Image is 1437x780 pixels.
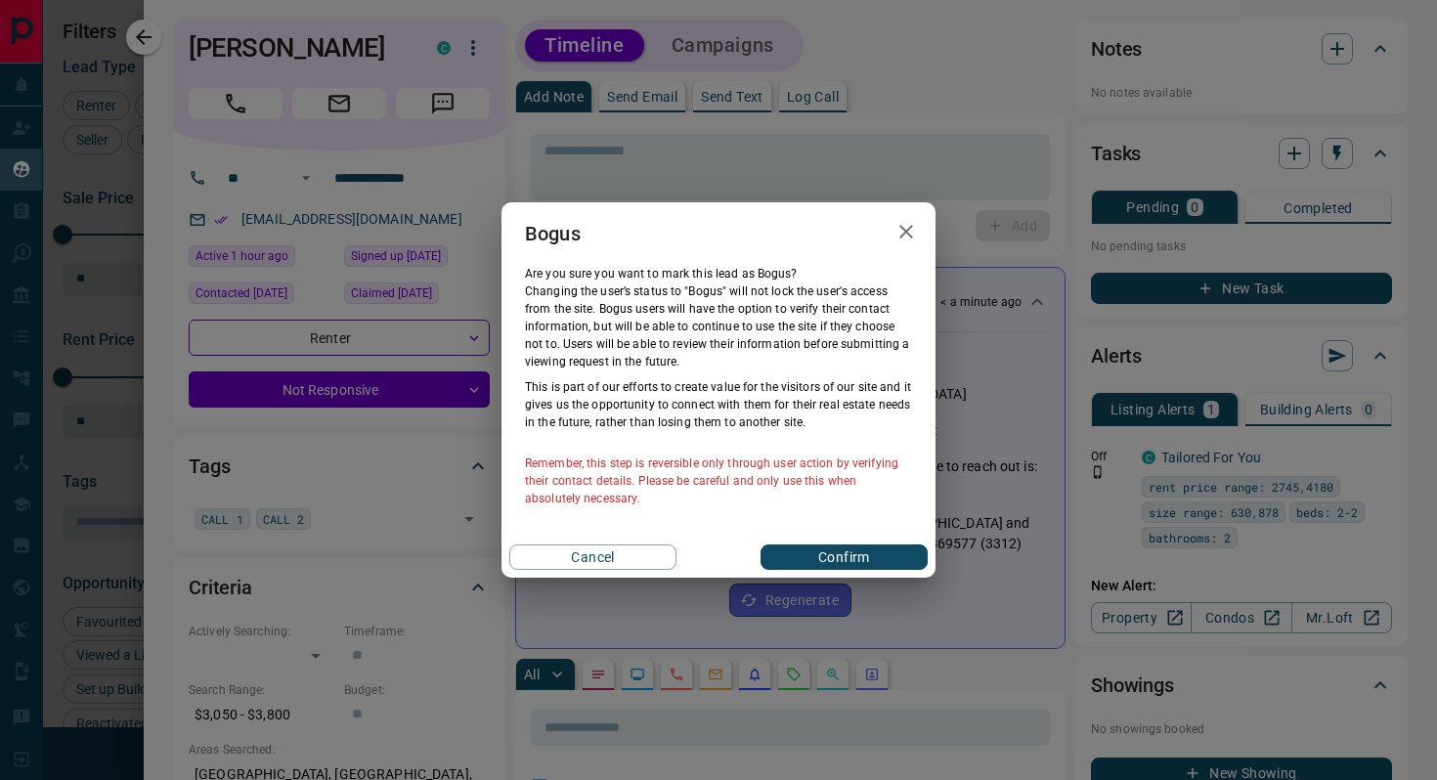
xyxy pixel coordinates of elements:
[761,544,928,570] button: Confirm
[501,202,604,265] h2: Bogus
[525,455,912,507] p: Remember, this step is reversible only through user action by verifying their contact details. Pl...
[525,378,912,431] p: This is part of our efforts to create value for the visitors of our site and it gives us the oppo...
[525,282,912,370] p: Changing the user’s status to "Bogus" will not lock the user's access from the site. Bogus users ...
[525,265,912,282] p: Are you sure you want to mark this lead as Bogus ?
[509,544,676,570] button: Cancel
